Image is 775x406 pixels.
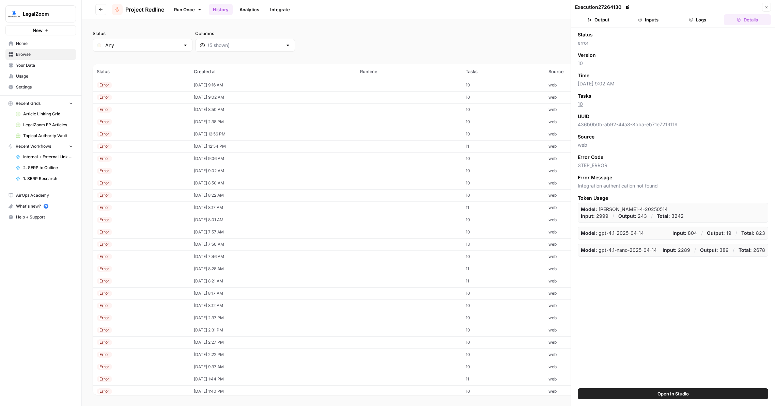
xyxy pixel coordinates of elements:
[190,214,356,226] td: [DATE] 8:01 AM
[581,247,597,253] strong: Model:
[105,42,180,49] input: Any
[190,140,356,152] td: [DATE] 12:54 PM
[544,373,641,385] td: web
[190,128,356,140] td: [DATE] 12:56 PM
[701,230,703,237] p: /
[190,385,356,397] td: [DATE] 1:40 PM
[5,38,76,49] a: Home
[190,312,356,324] td: [DATE] 2:37 PM
[13,130,76,141] a: Topical Authority Vault
[581,247,657,254] p: gpt-4.1-nano-2025-04-14
[97,364,112,370] div: Error
[190,238,356,250] td: [DATE] 7:50 AM
[707,230,725,236] strong: Output:
[125,5,164,14] span: Project Redline
[578,80,768,87] span: [DATE] 9:02 AM
[16,192,73,198] span: AirOps Academy
[13,109,76,119] a: Article Linking Grid
[741,230,755,236] strong: Total:
[672,230,697,237] p: 804
[578,182,768,189] span: Integration authentication not found
[735,230,737,237] p: /
[700,247,718,253] strong: Output:
[208,42,282,49] input: (5 shown)
[581,213,595,219] strong: Input:
[578,121,768,128] span: 436b0b0b-ab92-44a8-8bba-eb71e7219119
[578,195,768,201] span: Token Usage
[97,217,112,223] div: Error
[44,204,48,209] a: 5
[97,266,112,272] div: Error
[8,8,20,20] img: LegalZoom Logo
[724,14,771,25] button: Details
[707,230,731,237] p: 19
[544,214,641,226] td: web
[97,339,112,345] div: Error
[578,133,594,140] span: Source
[190,287,356,299] td: [DATE] 8:17 AM
[23,122,73,128] span: LegalZoom EP Articles
[462,348,545,361] td: 10
[97,254,112,260] div: Error
[5,5,76,22] button: Workspace: LegalZoom
[93,64,190,79] th: Status
[16,143,51,149] span: Recent Workflows
[97,352,112,358] div: Error
[190,361,356,373] td: [DATE] 9:37 AM
[190,373,356,385] td: [DATE] 1:44 PM
[544,336,641,348] td: web
[578,142,768,148] span: web
[544,324,641,336] td: web
[97,107,112,113] div: Error
[97,229,112,235] div: Error
[5,49,76,60] a: Browse
[544,152,641,165] td: web
[733,247,734,254] p: /
[97,143,112,149] div: Error
[462,275,545,287] td: 11
[23,133,73,139] span: Topical Authority Vault
[97,303,112,309] div: Error
[5,82,76,93] a: Settings
[657,390,689,397] span: Open In Studio
[23,176,73,182] span: 1. SERP Research
[462,324,545,336] td: 10
[462,79,545,91] td: 10
[544,91,641,103] td: web
[462,103,545,116] td: 10
[97,315,112,321] div: Error
[462,250,545,263] td: 10
[462,201,545,214] td: 11
[190,324,356,336] td: [DATE] 2:31 PM
[190,177,356,189] td: [DATE] 8:50 AM
[23,11,64,17] span: LegalZoom
[97,82,112,88] div: Error
[97,327,112,333] div: Error
[544,103,641,116] td: web
[190,91,356,103] td: [DATE] 9:02 AM
[578,162,768,169] span: STEP_ERROR
[462,116,545,128] td: 10
[462,189,545,201] td: 10
[544,226,641,238] td: web
[5,141,76,151] button: Recent Workflows
[16,73,73,79] span: Usage
[578,388,768,399] button: Open In Studio
[544,177,641,189] td: web
[356,64,462,79] th: Runtime
[190,64,356,79] th: Created at
[675,14,722,25] button: Logs
[578,60,768,67] span: 10
[5,212,76,223] button: Help + Support
[190,263,356,275] td: [DATE] 8:28 AM
[23,111,73,117] span: Article Linking Grid
[266,4,294,15] a: Integrate
[575,4,631,11] div: Execution 27264130
[578,113,589,120] span: UUID
[97,131,112,137] div: Error
[618,213,647,220] p: 243
[462,165,545,177] td: 10
[462,214,545,226] td: 10
[97,192,112,198] div: Error
[97,388,112,394] div: Error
